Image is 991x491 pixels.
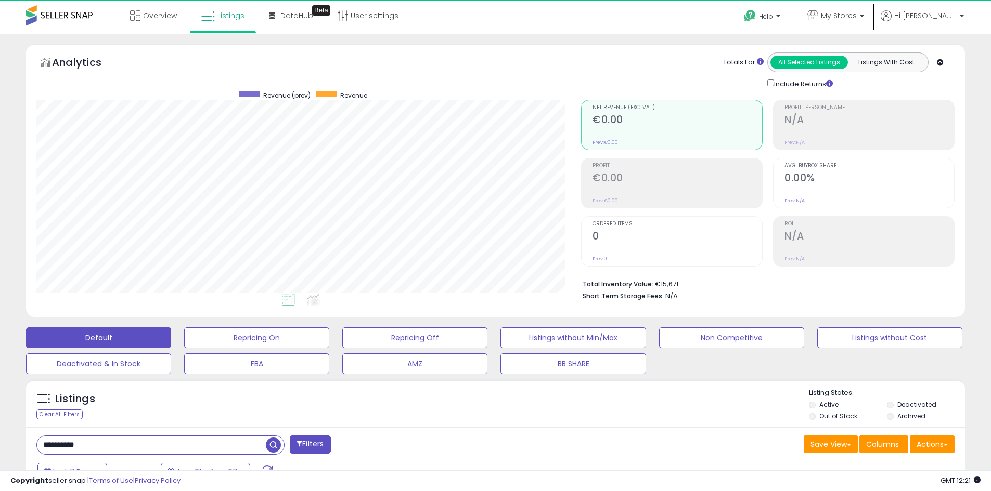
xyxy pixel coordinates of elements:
[593,221,762,227] span: Ordered Items
[847,56,925,69] button: Listings With Cost
[784,256,805,262] small: Prev: N/A
[593,256,607,262] small: Prev: 0
[593,114,762,128] h2: €0.00
[10,476,181,486] div: seller snap | |
[897,400,936,409] label: Deactivated
[312,5,330,16] div: Tooltip anchor
[593,163,762,169] span: Profit
[665,291,678,301] span: N/A
[593,139,618,145] small: Prev: €0.00
[26,327,171,348] button: Default
[143,10,177,21] span: Overview
[817,327,962,348] button: Listings without Cost
[36,409,83,419] div: Clear All Filters
[941,475,981,485] span: 2025-08-15 12:21 GMT
[593,105,762,111] span: Net Revenue (Exc. VAT)
[290,435,330,454] button: Filters
[593,172,762,186] h2: €0.00
[342,327,487,348] button: Repricing Off
[819,412,857,420] label: Out of Stock
[500,353,646,374] button: BB SHARE
[583,291,664,300] b: Short Term Storage Fees:
[859,435,908,453] button: Columns
[184,353,329,374] button: FBA
[217,10,244,21] span: Listings
[135,475,181,485] a: Privacy Policy
[342,353,487,374] button: AMZ
[770,56,848,69] button: All Selected Listings
[10,475,48,485] strong: Copyright
[784,197,805,204] small: Prev: N/A
[340,91,367,100] span: Revenue
[659,327,804,348] button: Non Competitive
[500,327,646,348] button: Listings without Min/Max
[723,58,764,68] div: Totals For
[809,388,965,398] p: Listing States:
[280,10,313,21] span: DataHub
[821,10,857,21] span: My Stores
[759,12,773,21] span: Help
[910,435,955,453] button: Actions
[866,439,899,449] span: Columns
[583,277,947,289] li: €15,671
[583,280,653,288] b: Total Inventory Value:
[881,10,964,34] a: Hi [PERSON_NAME]
[784,139,805,145] small: Prev: N/A
[760,77,845,89] div: Include Returns
[784,172,954,186] h2: 0.00%
[743,9,756,22] i: Get Help
[784,221,954,227] span: ROI
[593,197,618,204] small: Prev: €0.00
[804,435,858,453] button: Save View
[184,327,329,348] button: Repricing On
[52,55,122,72] h5: Analytics
[784,105,954,111] span: Profit [PERSON_NAME]
[593,230,762,244] h2: 0
[894,10,957,21] span: Hi [PERSON_NAME]
[784,230,954,244] h2: N/A
[784,163,954,169] span: Avg. Buybox Share
[736,2,791,34] a: Help
[263,91,311,100] span: Revenue (prev)
[55,392,95,406] h5: Listings
[784,114,954,128] h2: N/A
[897,412,925,420] label: Archived
[26,353,171,374] button: Deactivated & In Stock
[819,400,839,409] label: Active
[89,475,133,485] a: Terms of Use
